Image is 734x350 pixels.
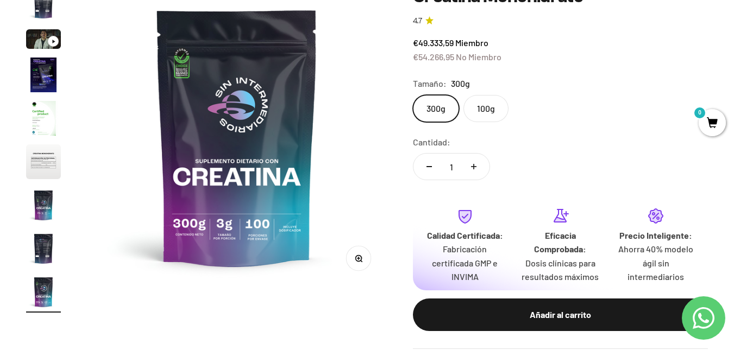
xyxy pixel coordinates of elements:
[413,15,422,27] span: 4.7
[26,231,61,266] img: Creatina Monohidrato
[26,144,61,182] button: Ir al artículo 6
[413,52,454,62] span: €54.266,95
[455,37,488,48] span: Miembro
[456,52,501,62] span: No Miembro
[26,101,61,139] button: Ir al artículo 5
[413,154,445,180] button: Reducir cantidad
[699,118,726,130] a: 0
[427,230,503,240] strong: Calidad Certificada:
[413,298,708,331] button: Añadir al carrito
[522,256,600,284] p: Dosis clínicas para resultados máximos
[451,77,470,91] span: 300g
[693,106,706,119] mark: 0
[435,308,686,322] div: Añadir al carrito
[534,230,586,254] strong: Eficacia Comprobada:
[619,230,692,240] strong: Precio Inteligente:
[26,275,61,309] img: Creatina Monohidrato
[26,144,61,179] img: Creatina Monohidrato
[26,58,61,92] img: Creatina Monohidrato
[413,15,708,27] a: 4.74.7 de 5.0 estrellas
[426,242,504,284] p: Fabricación certificada GMP e INVIMA
[617,242,695,284] p: Ahorra 40% modelo ágil sin intermediarios
[26,275,61,313] button: Ir al artículo 9
[413,37,454,48] span: €49.333,59
[413,77,447,91] legend: Tamaño:
[26,188,61,222] img: Creatina Monohidrato
[413,135,450,149] label: Cantidad:
[26,29,61,52] button: Ir al artículo 3
[458,154,490,180] button: Aumentar cantidad
[26,188,61,226] button: Ir al artículo 7
[26,231,61,269] button: Ir al artículo 8
[26,101,61,136] img: Creatina Monohidrato
[26,58,61,96] button: Ir al artículo 4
